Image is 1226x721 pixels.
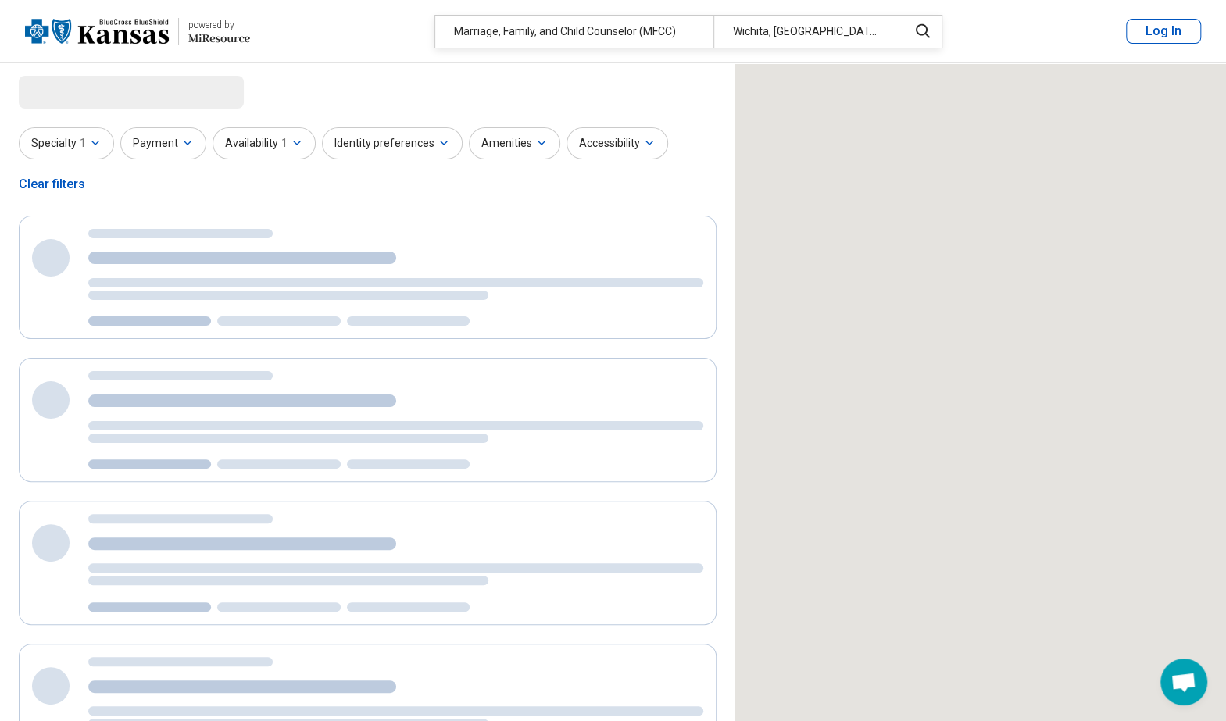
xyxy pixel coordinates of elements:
[25,12,250,50] a: Blue Cross Blue Shield Kansaspowered by
[213,127,316,159] button: Availability1
[19,76,150,107] span: Loading...
[567,127,668,159] button: Accessibility
[322,127,463,159] button: Identity preferences
[281,135,288,152] span: 1
[19,127,114,159] button: Specialty1
[19,166,85,203] div: Clear filters
[120,127,206,159] button: Payment
[435,16,713,48] div: Marriage, Family, and Child Counselor (MFCC)
[25,12,169,50] img: Blue Cross Blue Shield Kansas
[1126,19,1201,44] button: Log In
[1160,659,1207,705] div: Open chat
[713,16,899,48] div: Wichita, [GEOGRAPHIC_DATA]
[188,18,250,32] div: powered by
[469,127,560,159] button: Amenities
[80,135,86,152] span: 1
